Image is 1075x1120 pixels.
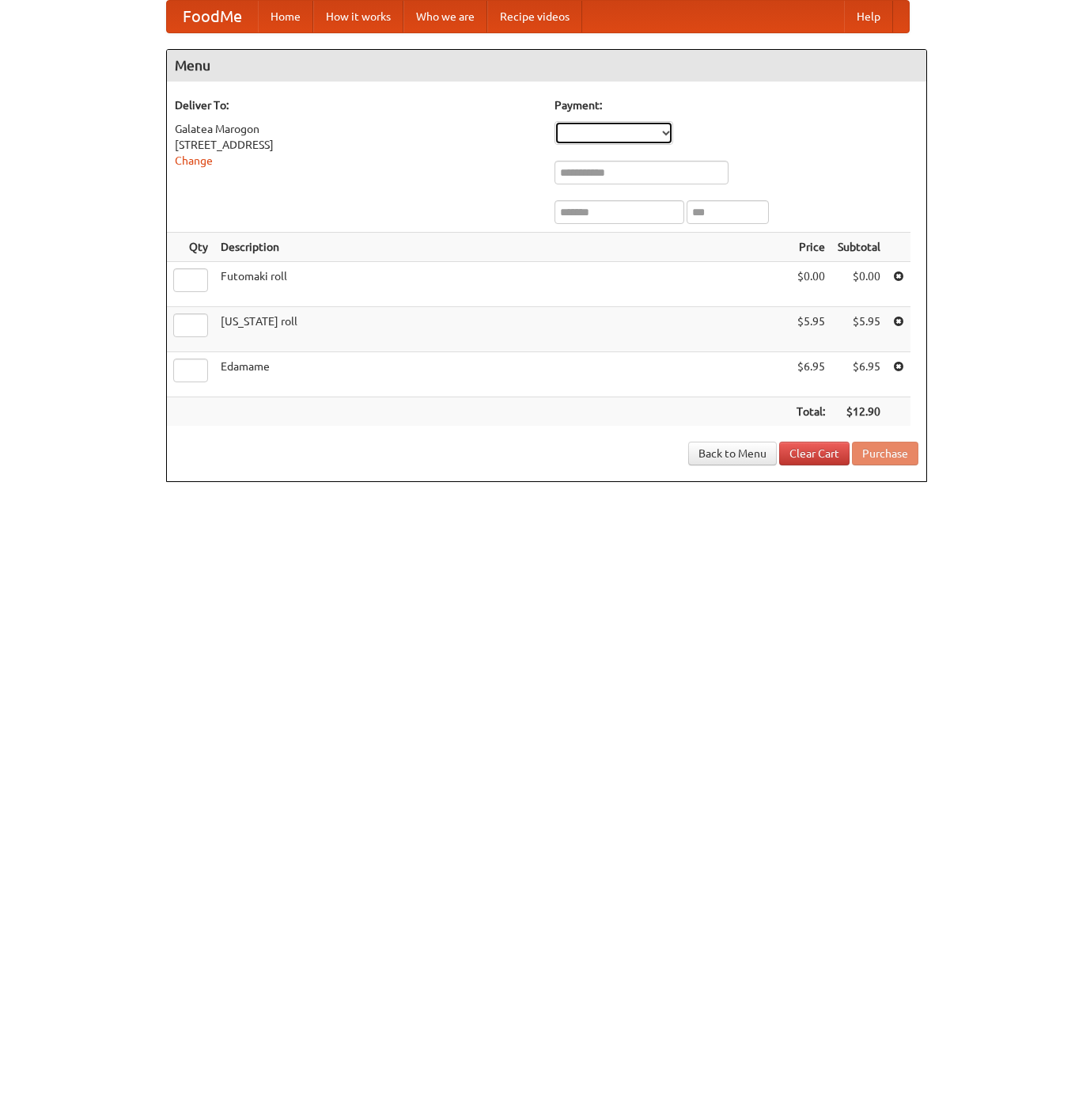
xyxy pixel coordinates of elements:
h5: Deliver To: [175,97,539,113]
td: $5.95 [790,307,831,352]
div: Galatea Marogon [175,121,539,137]
a: Home [258,1,313,32]
th: Total: [790,397,831,427]
th: Qty [167,233,214,262]
th: Price [790,233,831,262]
td: $5.95 [831,307,887,352]
div: [STREET_ADDRESS] [175,137,539,153]
td: $0.00 [831,262,887,307]
a: Back to Menu [688,442,777,465]
h5: Payment: [555,97,918,113]
a: Who we are [403,1,487,32]
td: Edamame [214,352,790,397]
a: Clear Cart [779,442,850,465]
td: $6.95 [790,352,831,397]
td: $6.95 [831,352,887,397]
h4: Menu [167,50,926,82]
button: Purchase [852,442,918,465]
th: Description [214,233,790,262]
td: Futomaki roll [214,262,790,307]
a: How it works [313,1,403,32]
a: Change [175,154,213,167]
td: $0.00 [790,262,831,307]
a: FoodMe [167,1,258,32]
td: [US_STATE] roll [214,307,790,352]
th: $12.90 [831,397,887,427]
a: Help [844,1,893,32]
th: Subtotal [831,233,887,262]
a: Recipe videos [487,1,582,32]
